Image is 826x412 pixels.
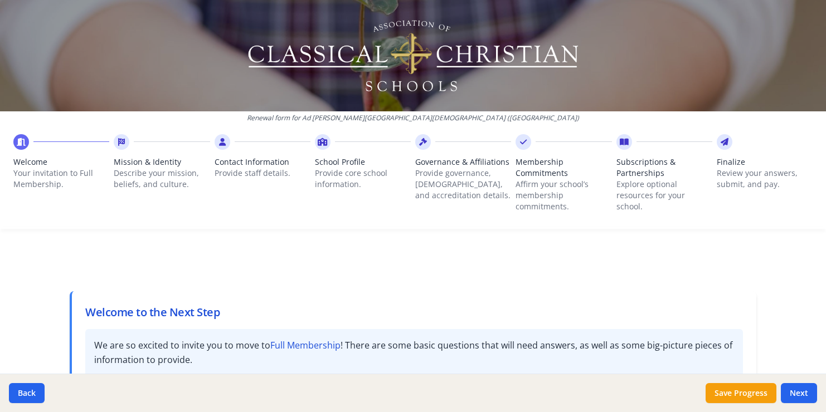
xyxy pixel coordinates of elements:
[215,156,310,168] span: Contact Information
[215,168,310,179] p: Provide staff details.
[415,156,511,168] span: Governance & Affiliations
[85,305,743,320] h2: Welcome to the Next Step
[717,168,813,190] p: Review your answers, submit, and pay.
[706,383,776,403] button: Save Progress
[114,168,210,190] p: Describe your mission, beliefs, and culture.
[781,383,817,403] button: Next
[270,339,341,351] strong: Full Membership
[616,179,712,212] p: Explore optional resources for your school.
[717,156,813,168] span: Finalize
[246,17,580,95] img: Logo
[516,179,611,212] p: Affirm your school’s membership commitments.
[114,156,210,168] span: Mission & Identity
[315,156,411,168] span: School Profile
[9,383,45,403] button: Back
[415,168,511,201] p: Provide governance, [DEMOGRAPHIC_DATA], and accreditation details.
[616,156,712,179] span: Subscriptions & Partnerships
[516,156,611,179] span: Membership Commitments
[315,168,411,190] p: Provide core school information.
[13,168,109,190] p: Your invitation to Full Membership.
[13,156,109,168] span: Welcome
